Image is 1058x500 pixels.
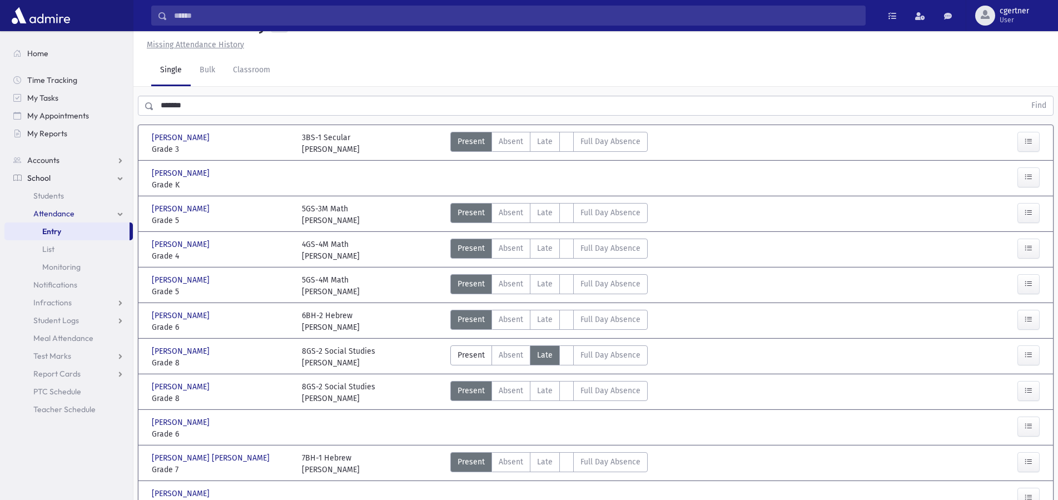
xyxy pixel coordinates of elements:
span: Absent [499,385,523,397]
span: [PERSON_NAME] [152,167,212,179]
span: [PERSON_NAME] [152,381,212,393]
a: Time Tracking [4,71,133,89]
span: User [1000,16,1029,24]
div: AttTypes [450,310,648,333]
span: Absent [499,136,523,147]
span: Grade 5 [152,286,291,298]
span: Meal Attendance [33,333,93,343]
a: Missing Attendance History [142,40,244,49]
span: Absent [499,278,523,290]
span: Grade 6 [152,321,291,333]
span: Infractions [33,298,72,308]
a: Entry [4,222,130,240]
img: AdmirePro [9,4,73,27]
a: Classroom [224,55,279,86]
span: Student Logs [33,315,79,325]
span: PTC Schedule [33,387,81,397]
div: AttTypes [450,132,648,155]
div: AttTypes [450,239,648,262]
span: Report Cards [33,369,81,379]
a: Bulk [191,55,224,86]
span: Full Day Absence [580,349,640,361]
span: Present [458,385,485,397]
span: Late [537,136,553,147]
div: AttTypes [450,203,648,226]
span: Absent [499,456,523,468]
span: School [27,173,51,183]
span: Present [458,136,485,147]
span: Teacher Schedule [33,404,96,414]
a: Test Marks [4,347,133,365]
span: Attendance [33,209,74,219]
span: Full Day Absence [580,385,640,397]
span: Late [537,278,553,290]
div: 5GS-3M Math [PERSON_NAME] [302,203,360,226]
span: Grade 5 [152,215,291,226]
span: [PERSON_NAME] [152,132,212,143]
a: Single [151,55,191,86]
span: Notifications [33,280,77,290]
a: Meal Attendance [4,329,133,347]
a: My Tasks [4,89,133,107]
span: Absent [499,207,523,219]
a: Accounts [4,151,133,169]
span: [PERSON_NAME] [152,345,212,357]
span: cgertner [1000,7,1029,16]
span: Grade 8 [152,357,291,369]
a: Teacher Schedule [4,400,133,418]
span: Grade 3 [152,143,291,155]
span: [PERSON_NAME] [152,488,212,499]
u: Missing Attendance History [147,40,244,49]
span: Present [458,207,485,219]
span: My Appointments [27,111,89,121]
a: Home [4,44,133,62]
div: 8GS-2 Social Studies [PERSON_NAME] [302,345,375,369]
div: AttTypes [450,381,648,404]
a: Notifications [4,276,133,294]
span: Late [537,314,553,325]
span: [PERSON_NAME] [152,310,212,321]
span: Present [458,278,485,290]
div: 6BH-2 Hebrew [PERSON_NAME] [302,310,360,333]
span: [PERSON_NAME] [152,274,212,286]
span: Full Day Absence [580,242,640,254]
span: Monitoring [42,262,81,272]
span: Absent [499,314,523,325]
span: List [42,244,54,254]
span: Present [458,314,485,325]
div: 5GS-4M Math [PERSON_NAME] [302,274,360,298]
span: Time Tracking [27,75,77,85]
span: [PERSON_NAME] [152,239,212,250]
span: Grade 8 [152,393,291,404]
a: Report Cards [4,365,133,383]
a: My Reports [4,125,133,142]
input: Search [167,6,865,26]
span: Present [458,456,485,468]
span: My Tasks [27,93,58,103]
span: Entry [42,226,61,236]
span: Absent [499,349,523,361]
span: Full Day Absence [580,314,640,325]
span: Grade 4 [152,250,291,262]
a: Monitoring [4,258,133,276]
span: Late [537,456,553,468]
a: School [4,169,133,187]
span: Late [537,242,553,254]
span: Full Day Absence [580,278,640,290]
span: [PERSON_NAME] [152,417,212,428]
span: Full Day Absence [580,207,640,219]
div: AttTypes [450,345,648,369]
div: 3BS-1 Secular [PERSON_NAME] [302,132,360,155]
span: Accounts [27,155,59,165]
a: Attendance [4,205,133,222]
div: 7BH-1 Hebrew [PERSON_NAME] [302,452,360,476]
span: Late [537,207,553,219]
span: Home [27,48,48,58]
span: Full Day Absence [580,456,640,468]
a: Student Logs [4,311,133,329]
span: Grade 7 [152,464,291,476]
a: PTC Schedule [4,383,133,400]
div: AttTypes [450,274,648,298]
span: Full Day Absence [580,136,640,147]
span: Absent [499,242,523,254]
